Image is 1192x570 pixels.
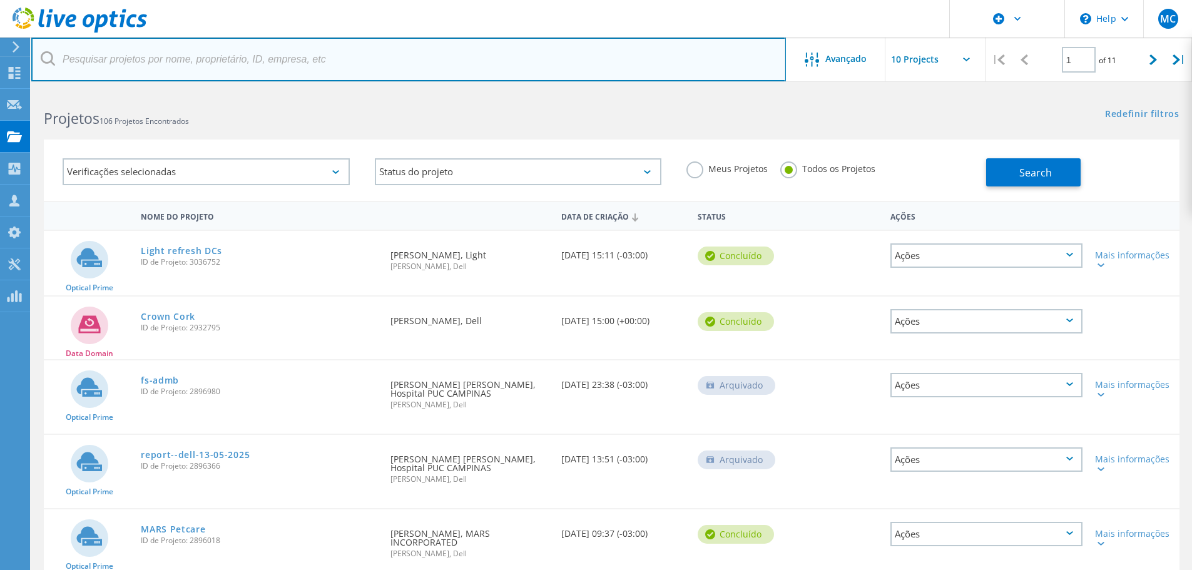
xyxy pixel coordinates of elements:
[141,376,179,385] a: fs-admb
[66,562,113,570] span: Optical Prime
[555,297,691,338] div: [DATE] 15:00 (+00:00)
[890,243,1082,268] div: Ações
[390,550,548,557] span: [PERSON_NAME], Dell
[1019,166,1052,180] span: Search
[698,450,775,469] div: Arquivado
[384,435,554,496] div: [PERSON_NAME] [PERSON_NAME], Hospital PUC CAMPINAS
[1105,109,1179,120] a: Redefinir filtros
[825,54,867,63] span: Avançado
[141,462,378,470] span: ID de Projeto: 2896366
[555,360,691,402] div: [DATE] 23:38 (-03:00)
[555,204,691,228] div: Data de Criação
[1166,38,1192,82] div: |
[555,231,691,272] div: [DATE] 15:11 (-03:00)
[99,116,189,126] span: 106 Projetos Encontrados
[1095,380,1173,398] div: Mais informações
[1160,14,1176,24] span: MC
[31,38,786,81] input: Pesquisar projetos por nome, proprietário, ID, empresa, etc
[44,108,99,128] b: Projetos
[375,158,662,185] div: Status do projeto
[1080,13,1091,24] svg: \n
[986,38,1011,82] div: |
[698,376,775,395] div: Arquivado
[780,161,875,173] label: Todos os Projetos
[698,312,774,331] div: Concluído
[884,204,1089,227] div: Ações
[698,247,774,265] div: Concluído
[1095,455,1173,472] div: Mais informações
[986,158,1081,186] button: Search
[66,414,113,421] span: Optical Prime
[384,231,554,283] div: [PERSON_NAME], Light
[141,450,250,459] a: report--dell-13-05-2025
[686,161,768,173] label: Meus Projetos
[555,509,691,551] div: [DATE] 09:37 (-03:00)
[135,204,384,227] div: Nome do Projeto
[141,537,378,544] span: ID de Projeto: 2896018
[390,476,548,483] span: [PERSON_NAME], Dell
[141,525,205,534] a: MARS Petcare
[390,401,548,409] span: [PERSON_NAME], Dell
[66,284,113,292] span: Optical Prime
[1095,251,1173,268] div: Mais informações
[390,263,548,270] span: [PERSON_NAME], Dell
[63,158,350,185] div: Verificações selecionadas
[890,522,1082,546] div: Ações
[66,488,113,496] span: Optical Prime
[691,204,793,227] div: Status
[698,525,774,544] div: Concluído
[141,324,378,332] span: ID de Projeto: 2932795
[890,447,1082,472] div: Ações
[1099,55,1116,66] span: of 11
[13,26,147,35] a: Live Optics Dashboard
[141,258,378,266] span: ID de Projeto: 3036752
[1095,529,1173,547] div: Mais informações
[141,247,222,255] a: Light refresh DCs
[384,360,554,421] div: [PERSON_NAME] [PERSON_NAME], Hospital PUC CAMPINAS
[384,509,554,570] div: [PERSON_NAME], MARS INCORPORATED
[890,373,1082,397] div: Ações
[555,435,691,476] div: [DATE] 13:51 (-03:00)
[384,297,554,338] div: [PERSON_NAME], Dell
[141,388,378,395] span: ID de Projeto: 2896980
[890,309,1082,333] div: Ações
[141,312,195,321] a: Crown Cork
[66,350,113,357] span: Data Domain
